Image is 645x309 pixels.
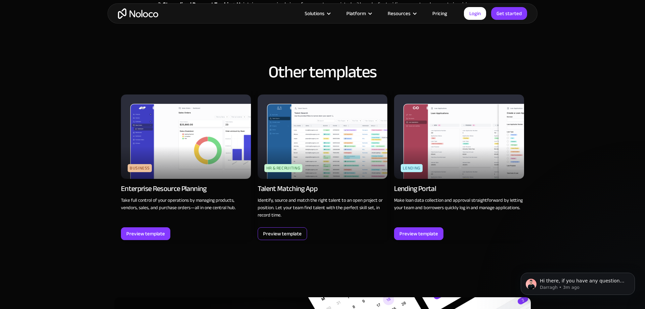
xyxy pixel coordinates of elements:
div: Platform [338,9,379,18]
p: Take full control of your operations by managing products, vendors, sales, and purchase orders—al... [121,197,251,211]
div: Preview template [399,229,438,238]
div: Lending Portal [394,184,436,193]
p: Identify, source and match the right talent to an open project or position. Let your team find ta... [258,197,388,219]
div: Enterprise Resource Planning [121,184,207,193]
a: LendingLending PortalMake loan data collection and approval straightforward by letting your team ... [394,91,524,240]
div: Platform [346,9,366,18]
div: HR & Recruiting [264,164,303,172]
h4: Other templates [114,63,531,81]
iframe: Intercom notifications message [511,259,645,306]
div: Solutions [305,9,325,18]
div: Preview template [126,229,165,238]
div: Lending [401,164,422,172]
a: home [118,8,158,19]
div: Solutions [296,9,338,18]
div: Resources [379,9,424,18]
div: Resources [388,9,411,18]
a: Get started [491,7,527,20]
div: Preview template [263,229,302,238]
p: Make loan data collection and approval straightforward by letting your team and borrowers quickly... [394,197,524,211]
a: HR & RecruitingTalent Matching AppIdentify, source and match the right talent to an open project ... [258,91,388,240]
div: Talent Matching App [258,184,317,193]
a: Login [464,7,486,20]
a: Pricing [424,9,456,18]
a: BusinessEnterprise Resource PlanningTake full control of your operations by managing products, ve... [121,91,251,240]
div: Business [128,164,152,172]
